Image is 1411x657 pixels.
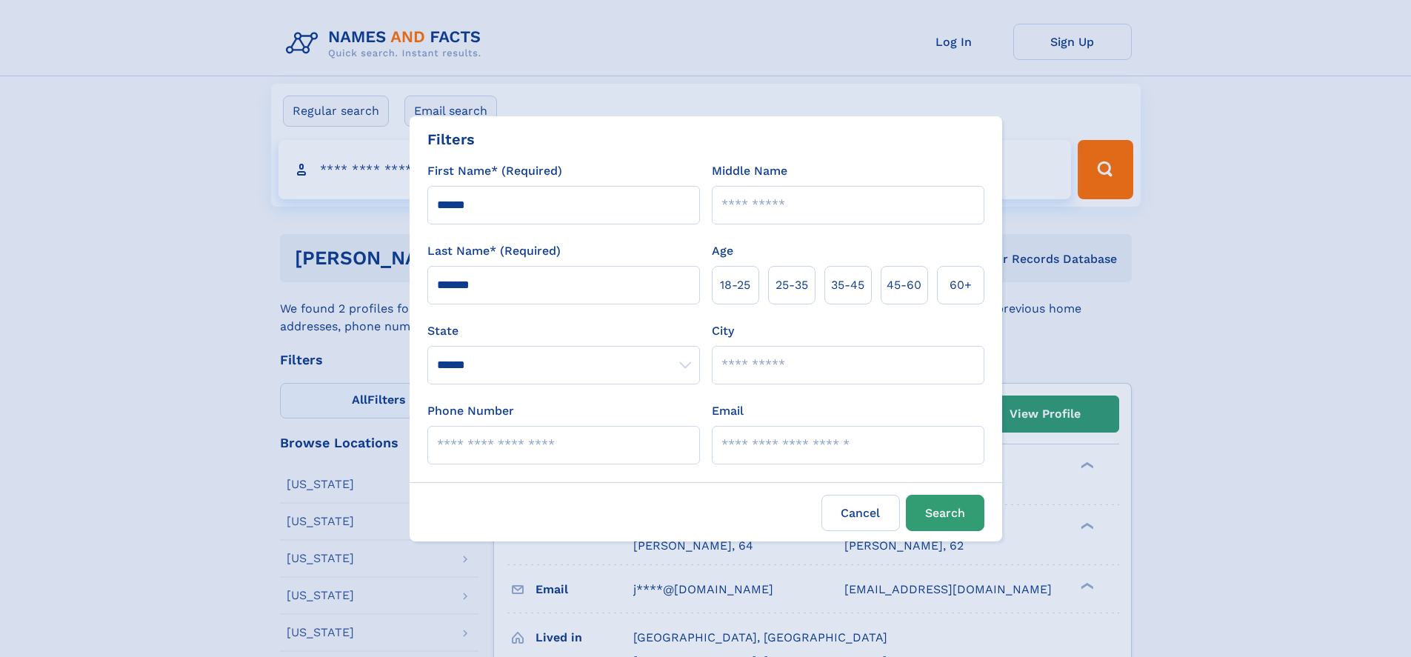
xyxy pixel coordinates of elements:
button: Search [906,495,984,531]
span: 35‑45 [831,276,864,294]
label: Age [712,242,733,260]
label: Cancel [821,495,900,531]
label: Middle Name [712,162,787,180]
span: 18‑25 [720,276,750,294]
span: 25‑35 [775,276,808,294]
span: 45‑60 [887,276,921,294]
label: Phone Number [427,402,514,420]
label: City [712,322,734,340]
div: Filters [427,128,475,150]
label: First Name* (Required) [427,162,562,180]
label: Last Name* (Required) [427,242,561,260]
span: 60+ [950,276,972,294]
label: State [427,322,700,340]
label: Email [712,402,744,420]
